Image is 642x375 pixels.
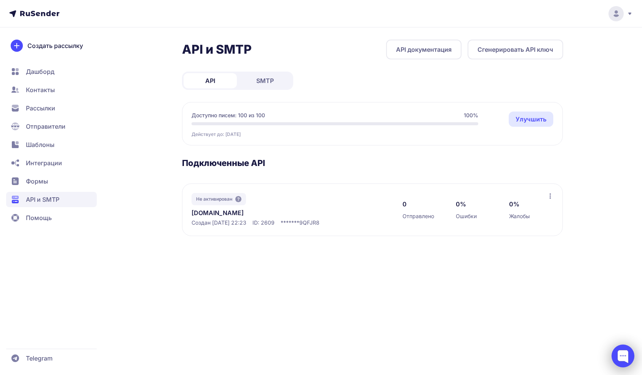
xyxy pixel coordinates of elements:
span: Создать рассылку [27,41,83,50]
span: Интеграции [26,158,62,168]
a: API [184,73,237,88]
span: Жалобы [509,212,530,220]
a: API документация [386,40,462,59]
span: Telegram [26,354,53,363]
span: 0% [456,199,466,209]
span: Не активирован [196,196,232,202]
span: Создан [DATE] 22:23 [192,219,246,227]
span: Контакты [26,85,55,94]
span: Рассылки [26,104,55,113]
button: Сгенерировать API ключ [468,40,563,59]
span: 0% [509,199,519,209]
span: Отправлено [402,212,434,220]
span: 0 [402,199,407,209]
h2: API и SMTP [182,42,252,57]
span: Отправители [26,122,65,131]
span: 9QFJR8 [299,219,319,227]
span: Ошибки [456,212,477,220]
a: Улучшить [509,112,553,127]
span: Формы [26,177,48,186]
span: SMTP [256,76,274,85]
span: Помощь [26,213,52,222]
span: API и SMTP [26,195,59,204]
span: Дашборд [26,67,54,76]
span: API [205,76,215,85]
a: [DOMAIN_NAME] [192,208,348,217]
span: ID: 2609 [252,219,275,227]
span: Действует до: [DATE] [192,131,241,137]
h3: Подключенные API [182,158,563,168]
span: Шаблоны [26,140,54,149]
a: SMTP [238,73,292,88]
span: Доступно писем: 100 из 100 [192,112,265,119]
span: 100% [464,112,478,119]
a: Telegram [6,351,97,366]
